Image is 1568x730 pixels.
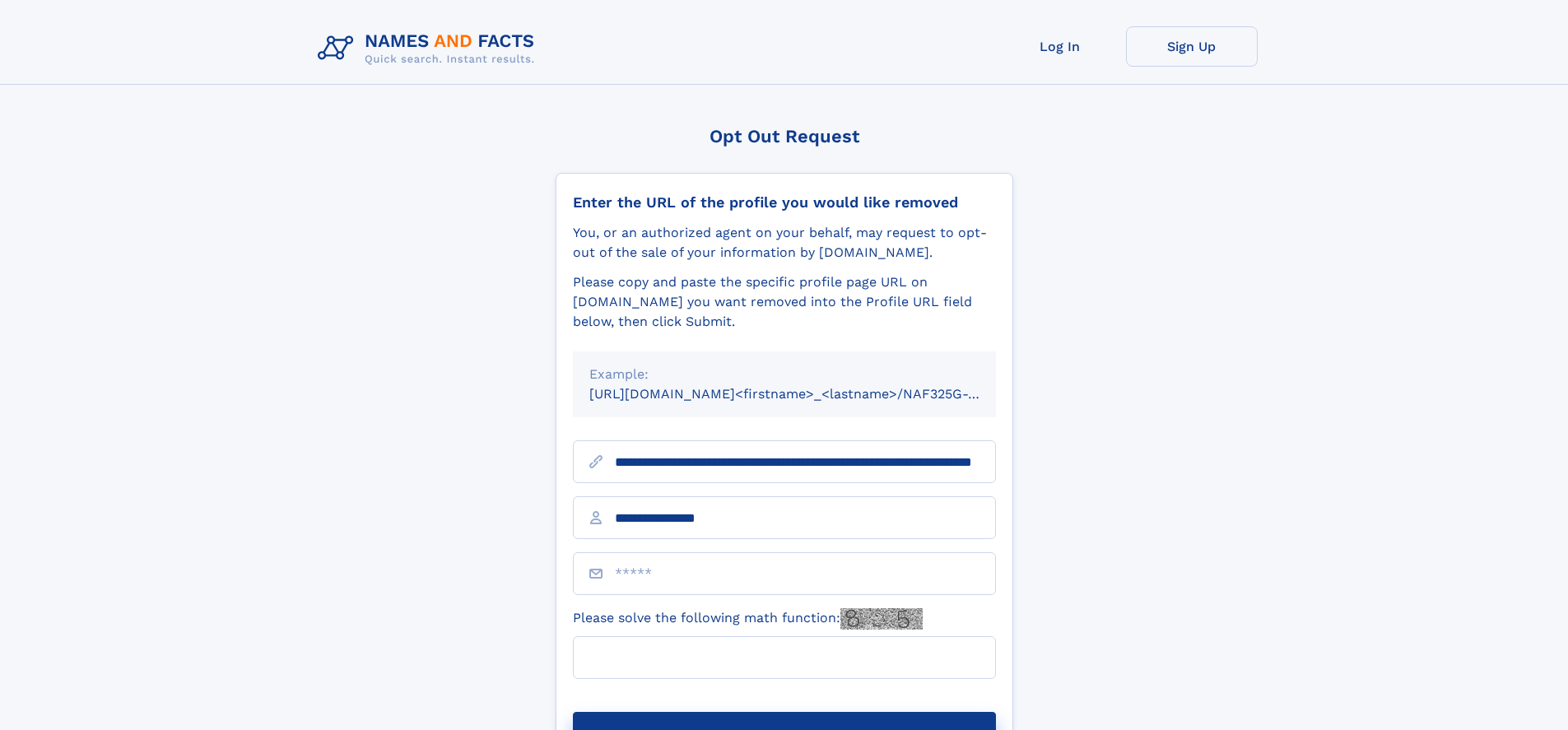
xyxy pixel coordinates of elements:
[573,272,996,332] div: Please copy and paste the specific profile page URL on [DOMAIN_NAME] you want removed into the Pr...
[589,386,1027,402] small: [URL][DOMAIN_NAME]<firstname>_<lastname>/NAF325G-xxxxxxxx
[1126,26,1258,67] a: Sign Up
[994,26,1126,67] a: Log In
[573,193,996,212] div: Enter the URL of the profile you would like removed
[573,608,923,630] label: Please solve the following math function:
[556,126,1013,146] div: Opt Out Request
[311,26,548,71] img: Logo Names and Facts
[589,365,979,384] div: Example:
[573,223,996,263] div: You, or an authorized agent on your behalf, may request to opt-out of the sale of your informatio...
